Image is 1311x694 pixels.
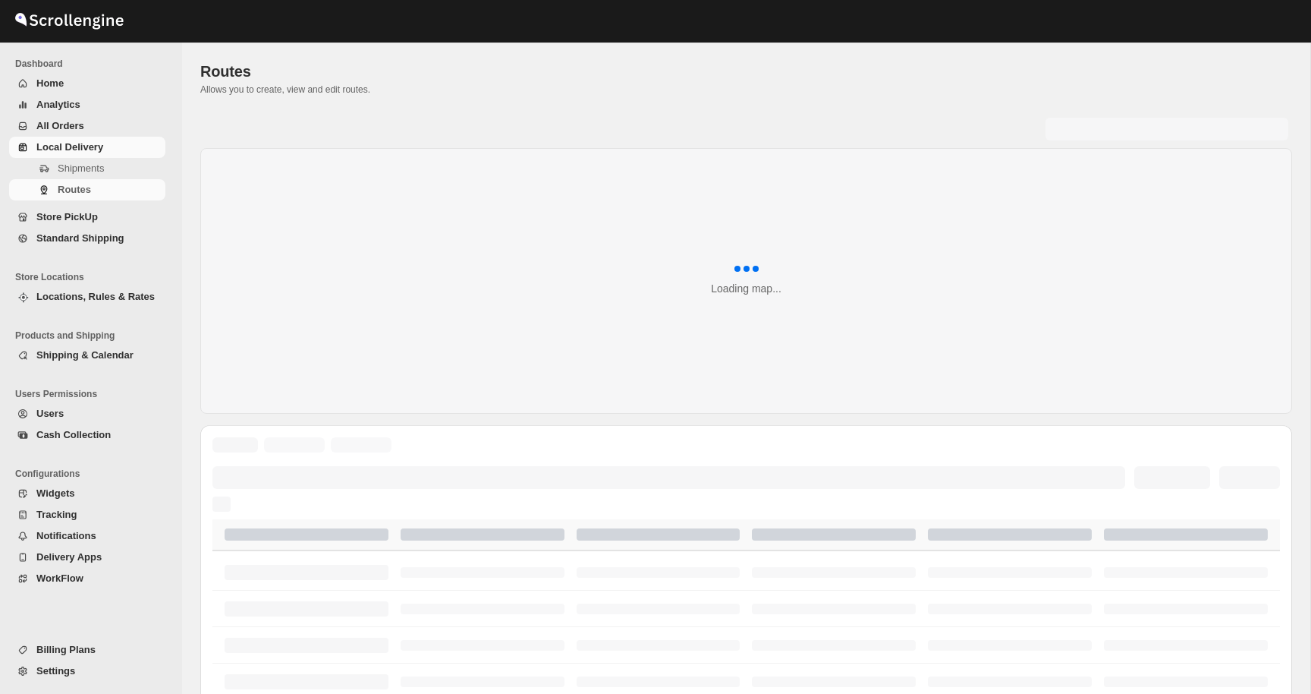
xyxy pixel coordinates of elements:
button: WorkFlow [9,568,165,589]
span: Store Locations [15,271,171,283]
button: Shipping & Calendar [9,345,165,366]
button: Widgets [9,483,165,504]
span: Dashboard [15,58,171,70]
span: Users Permissions [15,388,171,400]
button: Tracking [9,504,165,525]
span: All Orders [36,120,84,131]
button: All Orders [9,115,165,137]
button: Notifications [9,525,165,547]
button: Billing Plans [9,639,165,661]
span: Settings [36,665,75,677]
span: Configurations [15,468,171,480]
span: Tracking [36,509,77,520]
span: Widgets [36,487,74,499]
span: Store PickUp [36,211,98,222]
button: Delivery Apps [9,547,165,568]
span: Shipments [58,162,104,174]
span: Cash Collection [36,429,111,440]
button: Routes [9,179,165,200]
span: Analytics [36,99,80,110]
button: Analytics [9,94,165,115]
button: Settings [9,661,165,682]
span: Locations, Rules & Rates [36,291,155,302]
span: Users [36,408,64,419]
button: Shipments [9,158,165,179]
button: Cash Collection [9,424,165,446]
span: Products and Shipping [15,330,171,342]
span: Routes [200,63,251,80]
span: Billing Plans [36,644,96,655]
button: Users [9,403,165,424]
button: Home [9,73,165,94]
span: Standard Shipping [36,232,124,244]
span: Home [36,77,64,89]
span: WorkFlow [36,573,83,584]
span: Local Delivery [36,141,103,153]
span: Delivery Apps [36,551,102,563]
button: Locations, Rules & Rates [9,286,165,308]
div: Loading map... [711,281,781,296]
span: Routes [58,184,91,195]
p: Allows you to create, view and edit routes. [200,84,1292,96]
span: Shipping & Calendar [36,349,134,361]
span: Notifications [36,530,96,541]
